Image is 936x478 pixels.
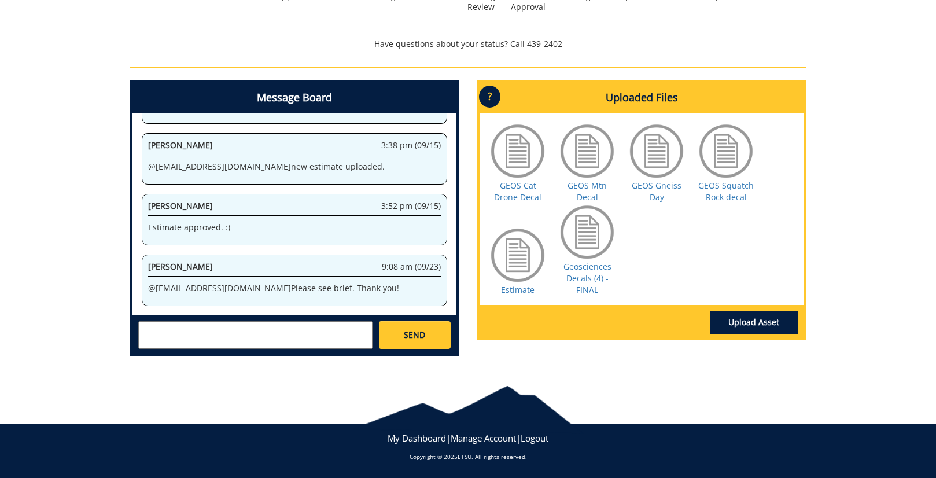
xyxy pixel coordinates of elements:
[521,432,548,444] a: Logout
[148,261,213,272] span: [PERSON_NAME]
[148,282,441,294] p: @ [EMAIL_ADDRESS][DOMAIN_NAME] Please see brief. Thank you!
[148,161,441,172] p: @ [EMAIL_ADDRESS][DOMAIN_NAME] new estimate uploaded.
[494,180,541,203] a: GEOS Cat Drone Decal
[698,180,754,203] a: GEOS Squatch Rock decal
[458,453,471,461] a: ETSU
[501,284,535,295] a: Estimate
[479,86,500,108] p: ?
[381,139,441,151] span: 3:38 pm (09/15)
[148,222,441,233] p: Estimate approved. :)
[568,180,607,203] a: GEOS Mtn Decal
[379,321,451,349] a: SEND
[632,180,681,203] a: GEOS Gneiss Day
[148,139,213,150] span: [PERSON_NAME]
[381,200,441,212] span: 3:52 pm (09/15)
[148,200,213,211] span: [PERSON_NAME]
[132,83,456,113] h4: Message Board
[480,83,804,113] h4: Uploaded Files
[382,261,441,273] span: 9:08 am (09/23)
[710,311,798,334] a: Upload Asset
[130,38,806,50] p: Have questions about your status? Call 439-2402
[388,432,446,444] a: My Dashboard
[563,261,611,295] a: Geosciences Decals (4) - FINAL
[404,329,425,341] span: SEND
[138,321,373,349] textarea: messageToSend
[451,432,516,444] a: Manage Account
